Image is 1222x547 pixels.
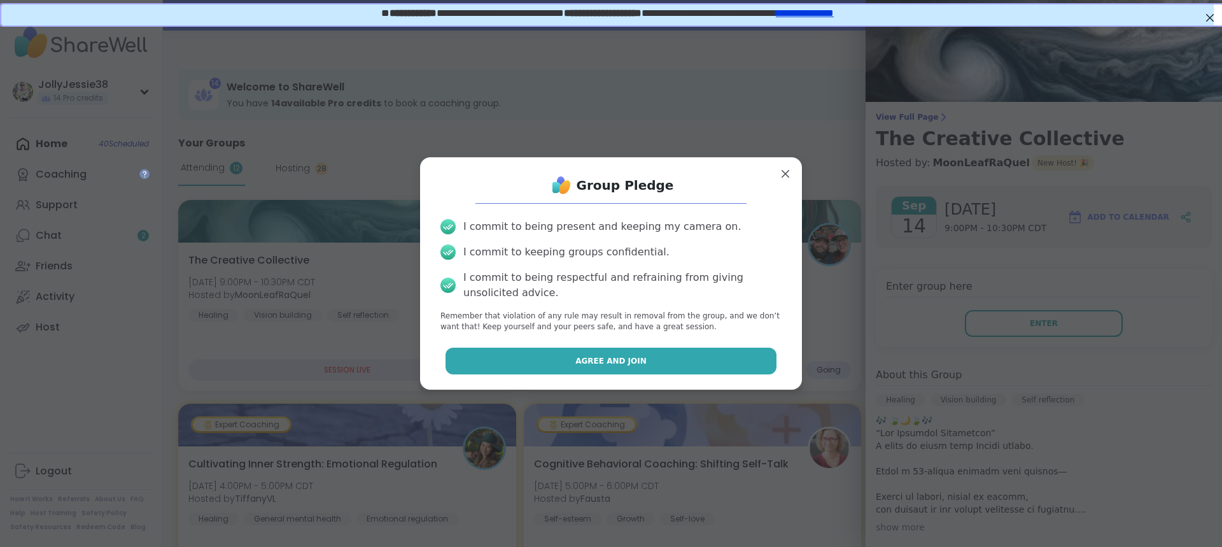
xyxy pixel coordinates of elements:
button: Agree and Join [446,348,777,374]
p: Remember that violation of any rule may result in removal from the group, and we don’t want that!... [440,311,782,332]
img: ShareWell Logo [549,173,574,198]
div: I commit to keeping groups confidential. [463,245,670,260]
h1: Group Pledge [577,176,674,194]
div: I commit to being respectful and refraining from giving unsolicited advice. [463,270,782,301]
div: I commit to being present and keeping my camera on. [463,219,741,234]
iframe: Spotlight [139,169,150,179]
span: Agree and Join [575,355,647,367]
